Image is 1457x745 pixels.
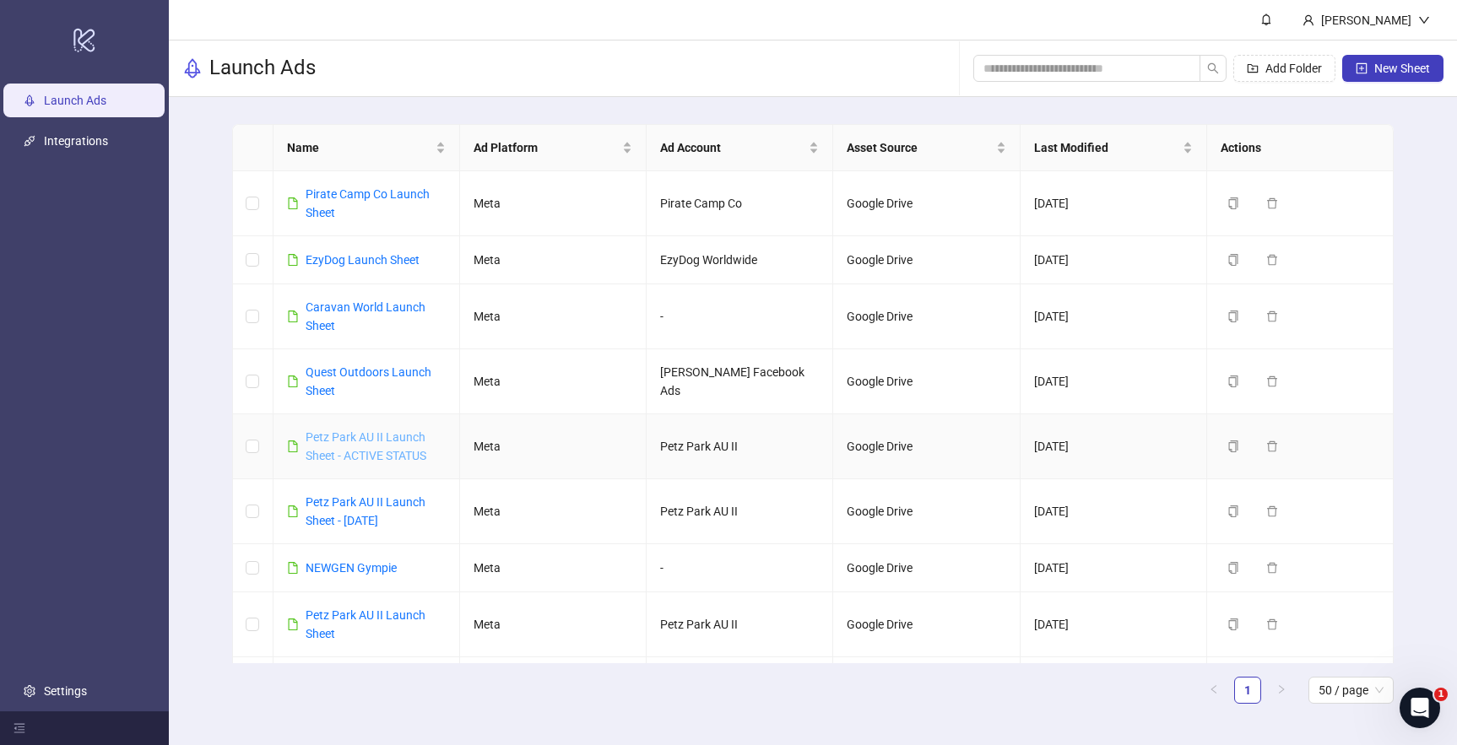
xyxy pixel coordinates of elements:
[647,479,833,544] td: Petz Park AU II
[1268,677,1295,704] li: Next Page
[647,236,833,284] td: EzyDog Worldwide
[1227,440,1239,452] span: copy
[460,544,647,592] td: Meta
[833,657,1020,722] td: Google Drive
[833,125,1020,171] th: Asset Source
[1434,688,1448,701] span: 1
[306,253,420,267] a: EzyDog Launch Sheet
[1227,505,1239,517] span: copy
[1227,618,1239,630] span: copy
[209,55,316,82] h3: Launch Ads
[306,187,430,219] a: Pirate Camp Co Launch Sheet
[1247,62,1259,74] span: folder-add
[1266,505,1278,517] span: delete
[1227,197,1239,209] span: copy
[647,125,833,171] th: Ad Account
[287,254,299,266] span: file
[460,657,647,722] td: Meta
[287,375,299,387] span: file
[833,284,1020,349] td: Google Drive
[833,414,1020,479] td: Google Drive
[647,349,833,414] td: [PERSON_NAME] Facebook Ads
[1200,677,1227,704] li: Previous Page
[1356,62,1368,74] span: plus-square
[1400,688,1440,728] iframe: Intercom live chat
[1021,592,1207,657] td: [DATE]
[833,544,1020,592] td: Google Drive
[1021,236,1207,284] td: [DATE]
[833,592,1020,657] td: Google Drive
[1319,678,1384,703] span: 50 / page
[847,138,992,157] span: Asset Source
[1209,684,1219,694] span: left
[306,430,426,462] a: Petz Park AU II Launch Sheet - ACTIVE STATUS
[460,479,647,544] td: Meta
[1021,544,1207,592] td: [DATE]
[1266,310,1278,322] span: delete
[287,562,299,574] span: file
[1021,349,1207,414] td: [DATE]
[14,722,25,734] span: menu-fold
[1200,677,1227,704] button: left
[647,657,833,722] td: -
[833,171,1020,236] td: Google Drive
[287,138,432,157] span: Name
[660,138,805,157] span: Ad Account
[647,414,833,479] td: Petz Park AU II
[1207,125,1394,171] th: Actions
[1308,677,1394,704] div: Page Size
[647,284,833,349] td: -
[647,171,833,236] td: Pirate Camp Co
[1276,684,1286,694] span: right
[1303,14,1314,26] span: user
[182,58,203,78] span: rocket
[1266,562,1278,574] span: delete
[1227,310,1239,322] span: copy
[44,684,87,698] a: Settings
[306,608,425,640] a: Petz Park AU II Launch Sheet
[1021,284,1207,349] td: [DATE]
[306,300,425,332] a: Caravan World Launch Sheet
[460,592,647,657] td: Meta
[1233,55,1335,82] button: Add Folder
[287,310,299,322] span: file
[274,125,460,171] th: Name
[460,284,647,349] td: Meta
[1266,375,1278,387] span: delete
[647,592,833,657] td: Petz Park AU II
[1021,479,1207,544] td: [DATE]
[460,125,647,171] th: Ad Platform
[1207,62,1219,74] span: search
[1234,677,1261,704] li: 1
[306,495,425,527] a: Petz Park AU II Launch Sheet - [DATE]
[833,236,1020,284] td: Google Drive
[1266,197,1278,209] span: delete
[1265,62,1322,75] span: Add Folder
[1021,125,1207,171] th: Last Modified
[1266,440,1278,452] span: delete
[1266,254,1278,266] span: delete
[44,94,106,107] a: Launch Ads
[647,544,833,592] td: -
[1374,62,1430,75] span: New Sheet
[1227,562,1239,574] span: copy
[306,561,397,575] a: NEWGEN Gympie
[287,618,299,630] span: file
[460,236,647,284] td: Meta
[287,197,299,209] span: file
[1021,414,1207,479] td: [DATE]
[287,440,299,452] span: file
[44,134,108,148] a: Integrations
[460,414,647,479] td: Meta
[1034,138,1179,157] span: Last Modified
[460,349,647,414] td: Meta
[287,505,299,517] span: file
[1342,55,1443,82] button: New Sheet
[1260,13,1272,25] span: bell
[1268,677,1295,704] button: right
[1418,14,1430,26] span: down
[833,479,1020,544] td: Google Drive
[474,138,619,157] span: Ad Platform
[1021,657,1207,722] td: [DATE]
[1021,171,1207,236] td: [DATE]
